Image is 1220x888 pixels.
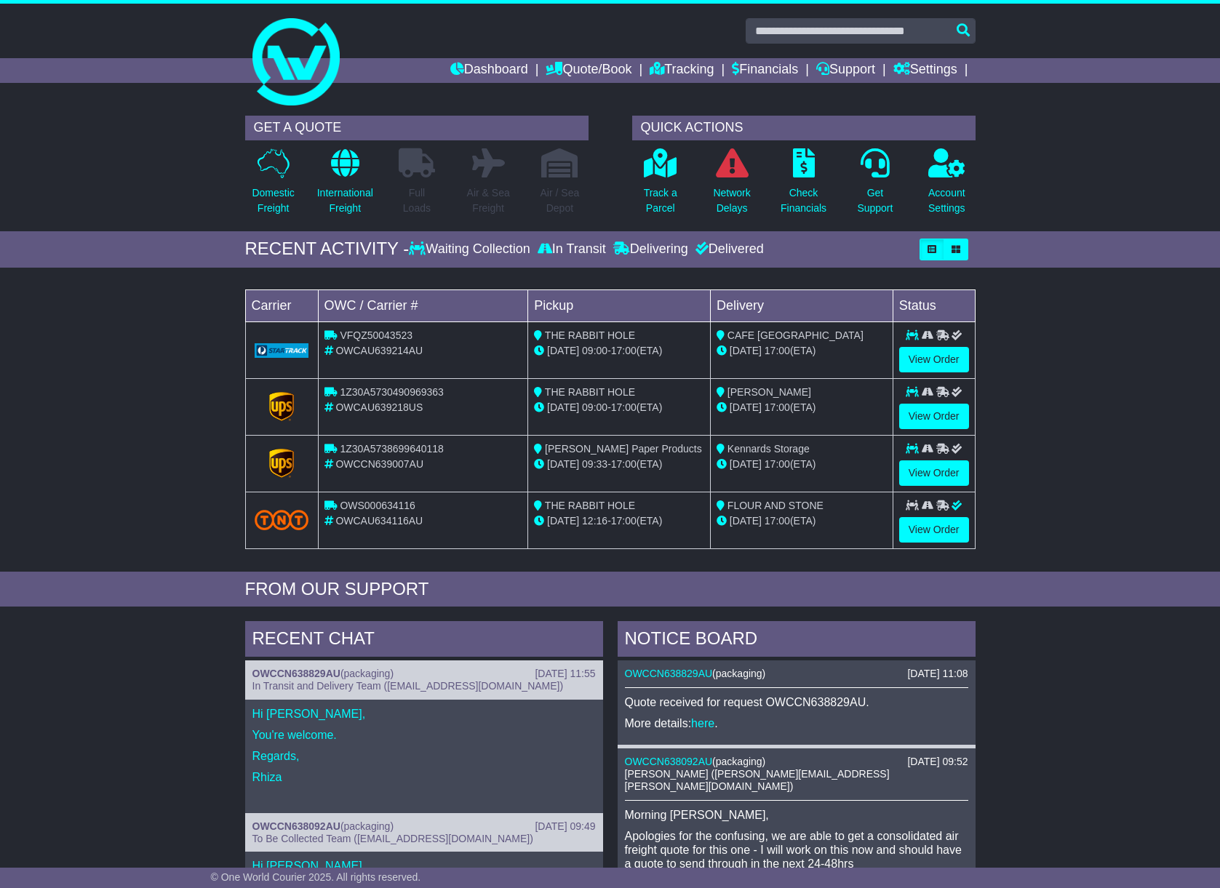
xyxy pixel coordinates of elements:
[632,116,976,140] div: QUICK ACTIONS
[547,515,579,527] span: [DATE]
[547,345,579,356] span: [DATE]
[899,404,969,429] a: View Order
[625,668,713,679] a: OWCCN638829AU
[856,148,893,224] a: GetSupport
[245,289,318,321] td: Carrier
[251,148,295,224] a: DomesticFreight
[712,148,751,224] a: NetworkDelays
[335,401,423,413] span: OWCAU639218US
[252,749,596,763] p: Regards,
[252,859,596,873] p: Hi [PERSON_NAME],
[625,768,890,792] span: [PERSON_NAME] ([PERSON_NAME][EMAIL_ADDRESS][PERSON_NAME][DOMAIN_NAME])
[582,401,607,413] span: 09:00
[528,289,711,321] td: Pickup
[317,185,373,216] p: International Freight
[344,668,391,679] span: packaging
[928,148,966,224] a: AccountSettings
[318,289,528,321] td: OWC / Carrier #
[713,185,750,216] p: Network Delays
[611,515,637,527] span: 17:00
[335,345,423,356] span: OWCAU639214AU
[610,241,692,257] div: Delivering
[765,515,790,527] span: 17:00
[717,513,887,529] div: (ETA)
[730,401,762,413] span: [DATE]
[907,668,968,680] div: [DATE] 11:08
[245,239,410,260] div: RECENT ACTIVITY -
[534,513,704,529] div: - (ETA)
[611,401,637,413] span: 17:00
[582,458,607,470] span: 09:33
[625,695,968,709] p: Quote received for request OWCCN638829AU.
[252,820,340,832] a: OWCCN638092AU
[611,458,637,470] span: 17:00
[625,829,968,871] p: Apologies for the confusing, we are able to get a consolidated air freight quote for this one - I...
[899,460,969,486] a: View Order
[534,241,610,257] div: In Transit
[730,515,762,527] span: [DATE]
[546,58,631,83] a: Quote/Book
[252,770,596,784] p: Rhiza
[625,756,713,767] a: OWCCN638092AU
[691,717,714,729] a: here
[625,808,968,822] p: Morning [PERSON_NAME],
[252,185,294,216] p: Domestic Freight
[255,343,309,358] img: GetCarrierServiceLogo
[245,621,603,660] div: RECENT CHAT
[335,515,423,527] span: OWCAU634116AU
[545,329,635,341] span: THE RABBIT HOLE
[727,500,824,511] span: FLOUR AND STONE
[732,58,798,83] a: Financials
[269,392,294,421] img: GetCarrierServiceLogo
[717,343,887,359] div: (ETA)
[252,820,596,833] div: ( )
[245,579,976,600] div: FROM OUR SUPPORT
[252,680,564,692] span: In Transit and Delivery Team ([EMAIL_ADDRESS][DOMAIN_NAME])
[582,515,607,527] span: 12:16
[644,185,677,216] p: Track a Parcel
[765,345,790,356] span: 17:00
[893,58,957,83] a: Settings
[409,241,533,257] div: Waiting Collection
[547,458,579,470] span: [DATE]
[252,833,533,844] span: To Be Collected Team ([EMAIL_ADDRESS][DOMAIN_NAME])
[245,116,589,140] div: GET A QUOTE
[211,871,421,883] span: © One World Courier 2025. All rights reserved.
[730,458,762,470] span: [DATE]
[399,185,435,216] p: Full Loads
[727,386,811,398] span: [PERSON_NAME]
[252,728,596,742] p: You're welcome.
[781,185,826,216] p: Check Financials
[717,400,887,415] div: (ETA)
[541,185,580,216] p: Air / Sea Depot
[255,510,309,529] img: TNT_Domestic.png
[611,345,637,356] span: 17:00
[547,401,579,413] span: [DATE]
[727,443,810,455] span: Kennards Storage
[618,621,976,660] div: NOTICE BOARD
[625,668,968,680] div: ( )
[907,756,968,768] div: [DATE] 09:52
[535,668,595,680] div: [DATE] 11:55
[857,185,893,216] p: Get Support
[780,148,827,224] a: CheckFinancials
[582,345,607,356] span: 09:00
[534,457,704,472] div: - (ETA)
[899,517,969,543] a: View Order
[625,716,968,730] p: More details: .
[252,707,596,721] p: Hi [PERSON_NAME],
[340,329,412,341] span: VFQZ50043523
[534,343,704,359] div: - (ETA)
[545,386,635,398] span: THE RABBIT HOLE
[545,443,702,455] span: [PERSON_NAME] Paper Products
[269,449,294,478] img: GetCarrierServiceLogo
[716,756,762,767] span: packaging
[928,185,965,216] p: Account Settings
[545,500,635,511] span: THE RABBIT HOLE
[899,347,969,372] a: View Order
[710,289,893,321] td: Delivery
[650,58,714,83] a: Tracking
[340,386,443,398] span: 1Z30A5730490969363
[816,58,875,83] a: Support
[450,58,528,83] a: Dashboard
